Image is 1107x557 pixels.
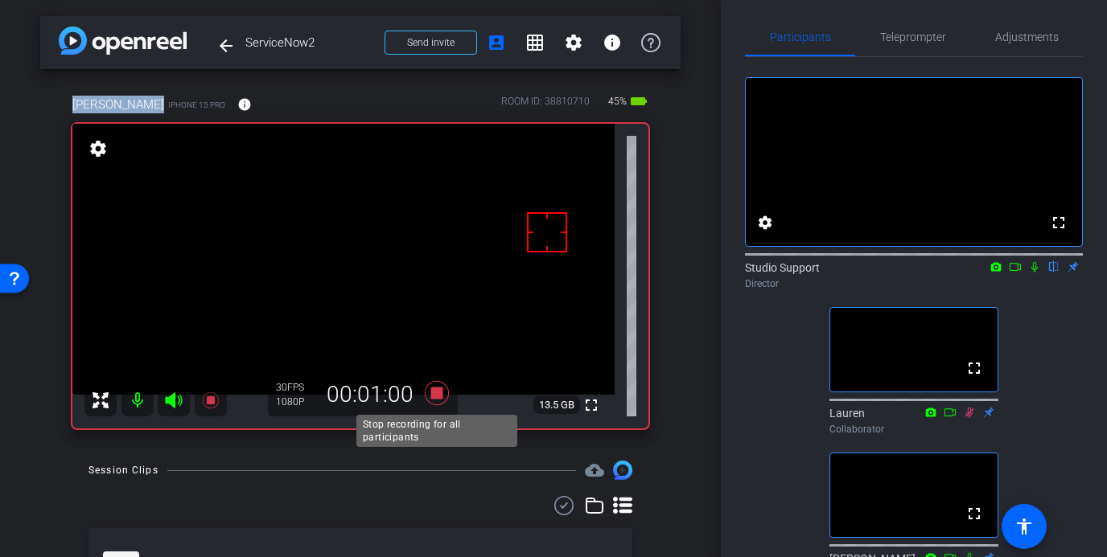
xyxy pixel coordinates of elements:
[880,31,946,43] span: Teleprompter
[216,36,236,55] mat-icon: arrow_back
[1049,213,1068,232] mat-icon: fullscreen
[603,33,622,52] mat-icon: info
[770,31,831,43] span: Participants
[59,27,187,55] img: app-logo
[829,422,998,436] div: Collaborator
[745,276,1083,291] div: Director
[501,94,590,117] div: ROOM ID: 38810710
[585,461,604,480] mat-icon: cloud_upload
[276,381,316,394] div: 30
[965,358,984,378] mat-icon: fullscreen
[533,395,580,415] span: 13.5 GB
[745,260,1083,291] div: Studio Support
[582,395,601,415] mat-icon: fullscreen
[606,88,629,114] span: 45%
[755,213,775,232] mat-icon: settings
[995,31,1059,43] span: Adjustments
[245,27,375,59] span: ServiceNow2
[613,461,632,480] img: Session clips
[829,405,998,436] div: Lauren
[965,504,984,523] mat-icon: fullscreen
[585,461,604,480] span: Destinations for your clips
[72,96,164,113] span: [PERSON_NAME]
[487,33,506,52] mat-icon: account_box
[168,99,225,111] span: iPhone 15 Pro
[1044,259,1064,273] mat-icon: flip
[385,31,477,55] button: Send invite
[237,97,252,112] mat-icon: info
[87,139,109,158] mat-icon: settings
[1014,517,1034,536] mat-icon: accessibility
[356,415,517,447] div: Stop recording for all participants
[276,395,316,408] div: 1080P
[564,33,583,52] mat-icon: settings
[407,36,455,49] span: Send invite
[316,381,424,408] div: 00:01:00
[629,92,648,111] mat-icon: battery_std
[525,33,545,52] mat-icon: grid_on
[88,462,158,478] div: Session Clips
[287,382,304,393] span: FPS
